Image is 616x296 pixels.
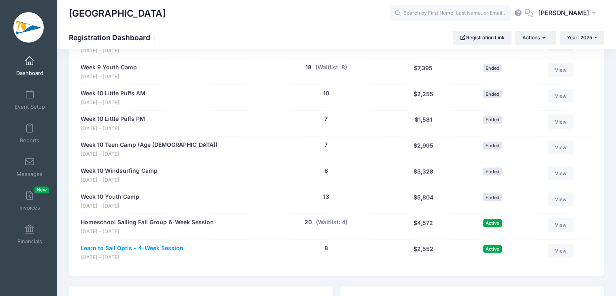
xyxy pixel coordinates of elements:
[81,125,145,133] span: [DATE] - [DATE]
[81,167,158,175] a: Week 10 Windsurfing Camp
[81,99,145,107] span: [DATE] - [DATE]
[81,47,155,55] span: [DATE] - [DATE]
[69,4,166,23] h1: [GEOGRAPHIC_DATA]
[81,218,214,227] a: Homeschool Sailing Fall Group 6-Week Session
[548,115,574,129] a: View
[305,218,312,227] button: 20
[483,116,502,124] span: Ended
[390,5,511,21] input: Search by First Name, Last Name, or Email...
[388,63,459,81] div: $7,395
[20,137,39,144] span: Reports
[81,150,217,158] span: [DATE] - [DATE]
[453,31,512,45] a: Registration Link
[81,202,139,210] span: [DATE] - [DATE]
[324,167,328,175] button: 8
[483,90,502,98] span: Ended
[81,115,145,123] a: Week 10 Little Puffs PM
[560,31,604,45] button: Year: 2025
[538,9,589,17] span: [PERSON_NAME]
[388,115,459,132] div: $1,581
[324,141,328,149] button: 7
[533,4,604,23] button: [PERSON_NAME]
[548,218,574,232] a: View
[483,245,502,253] span: Active
[81,63,137,72] a: Week 9 Youth Camp
[483,219,502,227] span: Active
[81,176,158,184] span: [DATE] - [DATE]
[388,89,459,107] div: $2,255
[324,115,328,123] button: 7
[548,63,574,77] a: View
[515,31,556,45] button: Actions
[548,89,574,103] a: View
[81,89,145,98] a: Week 10 Little Puffs AM
[11,153,49,181] a: Messages
[316,218,347,227] button: (Waitlist: 4)
[388,218,459,236] div: $4,572
[17,238,42,245] span: Financials
[305,63,311,72] button: 18
[483,193,502,201] span: Ended
[11,52,49,80] a: Dashboard
[16,70,43,77] span: Dashboard
[81,228,214,236] span: [DATE] - [DATE]
[483,64,502,72] span: Ended
[69,33,157,42] h1: Registration Dashboard
[548,193,574,206] a: View
[315,63,347,72] button: (Waitlist: 8)
[17,171,43,178] span: Messages
[81,244,183,253] a: Learn to Sail Optis - 4-Week Session
[81,141,217,149] a: Week 10 Teen Camp (Age [DEMOGRAPHIC_DATA])
[13,12,44,43] img: Clearwater Community Sailing Center
[81,254,183,262] span: [DATE] - [DATE]
[11,187,49,215] a: InvoicesNew
[324,244,328,253] button: 8
[11,220,49,249] a: Financials
[15,103,45,110] span: Event Setup
[19,204,40,211] span: Invoices
[567,34,592,41] span: Year: 2025
[34,187,49,193] span: New
[11,119,49,148] a: Reports
[388,141,459,158] div: $2,995
[323,89,329,98] button: 10
[81,73,137,81] span: [DATE] - [DATE]
[388,244,459,262] div: $2,552
[11,86,49,114] a: Event Setup
[483,168,502,176] span: Ended
[548,244,574,258] a: View
[388,167,459,184] div: $3,328
[81,193,139,201] a: Week 10 Youth Camp
[323,193,329,201] button: 13
[388,193,459,210] div: $5,804
[548,167,574,180] a: View
[483,142,502,150] span: Ended
[548,141,574,154] a: View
